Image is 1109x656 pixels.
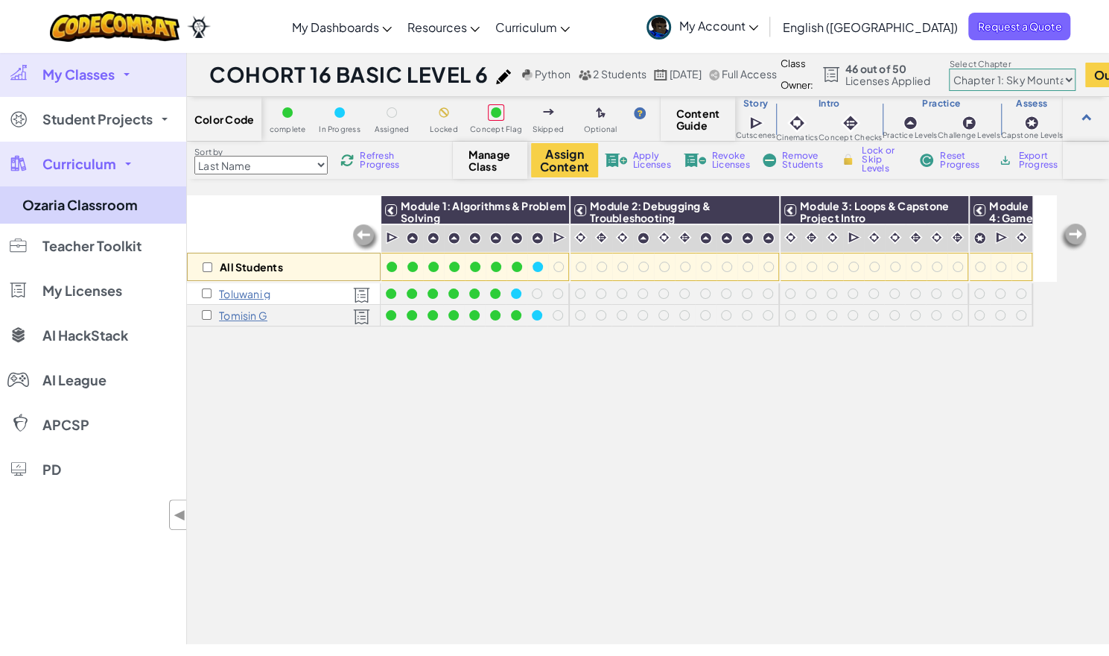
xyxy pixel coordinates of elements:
img: CodeCombat logo [50,11,180,42]
span: Practice Levels [883,131,937,139]
img: IconPracticeLevel.svg [903,116,918,130]
span: Skipped [533,125,564,133]
a: English ([GEOGRAPHIC_DATA]) [775,7,965,47]
img: IconPracticeLevel.svg [531,232,544,245]
img: IconPracticeLevel.svg [762,232,775,245]
h3: Story [735,98,776,110]
img: IconChallengeLevel.svg [962,116,976,130]
img: IconReset.svg [919,154,934,167]
img: IconInteractive.svg [950,230,965,245]
span: Module 3: Loops & Capstone Project Intro [800,199,949,224]
label: Select Chapter [949,58,1075,70]
span: Resources [407,19,466,35]
div: Class Owner: [781,53,813,96]
span: Lock or Skip Levels [862,146,906,173]
span: [DATE] [670,67,702,81]
img: IconPracticeLevel.svg [699,232,712,245]
span: 2 Students [593,67,646,81]
img: IconCinematic.svg [787,113,807,133]
span: Licenses Applied [845,75,931,86]
span: English ([GEOGRAPHIC_DATA]) [782,19,957,35]
span: Full Access [722,67,778,81]
p: Toluwani g [219,288,270,300]
span: Revoke Licenses [712,151,750,169]
img: IconCinematic.svg [825,230,839,245]
span: Concept Checks [819,133,882,142]
h1: COHORT 16 BASIC LEVEL 6 [209,60,489,89]
img: IconArchive.svg [998,154,1012,167]
span: Concept Flag [470,125,522,133]
span: Curriculum [495,19,556,35]
img: IconInteractive.svg [804,230,819,245]
img: IconCutscene.svg [848,230,862,245]
span: Color Code [194,113,254,125]
img: Ozaria [187,16,211,38]
span: Teacher Toolkit [42,239,142,253]
span: In Progress [319,125,360,133]
img: IconCinematic.svg [1014,230,1029,245]
img: MultipleUsers.png [578,69,591,81]
img: Arrow_Left_Inactive.png [351,223,381,253]
span: Locked [430,125,457,133]
span: Optional [584,125,617,133]
img: IconCutscene.svg [995,230,1009,245]
p: Tomisin G [219,309,267,321]
img: IconPracticeLevel.svg [720,232,733,245]
img: IconPracticeLevel.svg [510,232,523,245]
span: Manage Class [468,148,512,172]
span: Remove Students [782,151,827,169]
span: Refresh Progress [360,151,406,169]
img: calendar.svg [654,69,667,81]
img: IconCinematic.svg [930,230,944,245]
span: Capstone Levels [1000,131,1062,139]
img: Licensed [353,287,370,303]
span: complete [270,125,306,133]
img: IconInteractive.svg [678,230,692,245]
img: IconPracticeLevel.svg [468,232,481,245]
img: IconCapstoneLevel.svg [973,232,986,245]
a: My Dashboards [284,7,399,47]
span: Cutscenes [735,131,775,139]
img: IconCinematic.svg [888,230,902,245]
img: python.png [522,69,533,81]
img: Arrow_Left_Inactive.png [1058,222,1088,252]
img: IconHint.svg [634,107,646,119]
img: IconPracticeLevel.svg [406,232,419,245]
img: IconCutscene.svg [386,230,400,245]
h3: Assess [1000,98,1063,110]
a: Curriculum [487,7,577,47]
img: IconPracticeLevel.svg [741,232,754,245]
span: Reset Progress [940,151,985,169]
img: IconLock.svg [840,153,856,166]
img: IconCinematic.svg [867,230,881,245]
span: Module 4: Game Design & Capstone Project [989,199,1040,260]
img: IconCinematic.svg [784,230,798,245]
span: AI HackStack [42,329,128,342]
span: Module 1: Algorithms & Problem Solving [401,199,566,224]
span: Curriculum [42,157,116,171]
img: IconCinematic.svg [573,230,588,245]
h3: Practice [883,98,1000,110]
p: All Students [220,261,283,273]
img: IconOptionalLevel.svg [596,107,606,119]
span: Module 2: Debugging & Troubleshooting [590,199,711,224]
img: IconInteractive.svg [840,113,861,133]
img: IconCutscene.svg [553,230,567,245]
span: Assigned [375,125,410,133]
span: Request a Quote [968,13,1070,40]
span: ◀ [174,504,186,526]
span: My Account [679,18,758,34]
img: IconCapstoneLevel.svg [1024,116,1039,130]
img: IconInteractive.svg [909,230,923,245]
span: Challenge Levels [938,131,1000,139]
a: My Account [639,3,766,50]
img: IconPracticeLevel.svg [489,232,502,245]
span: My Classes [42,68,115,81]
button: Assign Content [531,143,598,177]
img: iconPencil.svg [496,69,511,84]
img: IconLicenseRevoke.svg [684,154,706,167]
h3: Intro [776,98,883,110]
img: IconShare_Gray.svg [709,69,719,81]
a: Resources [399,7,487,47]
